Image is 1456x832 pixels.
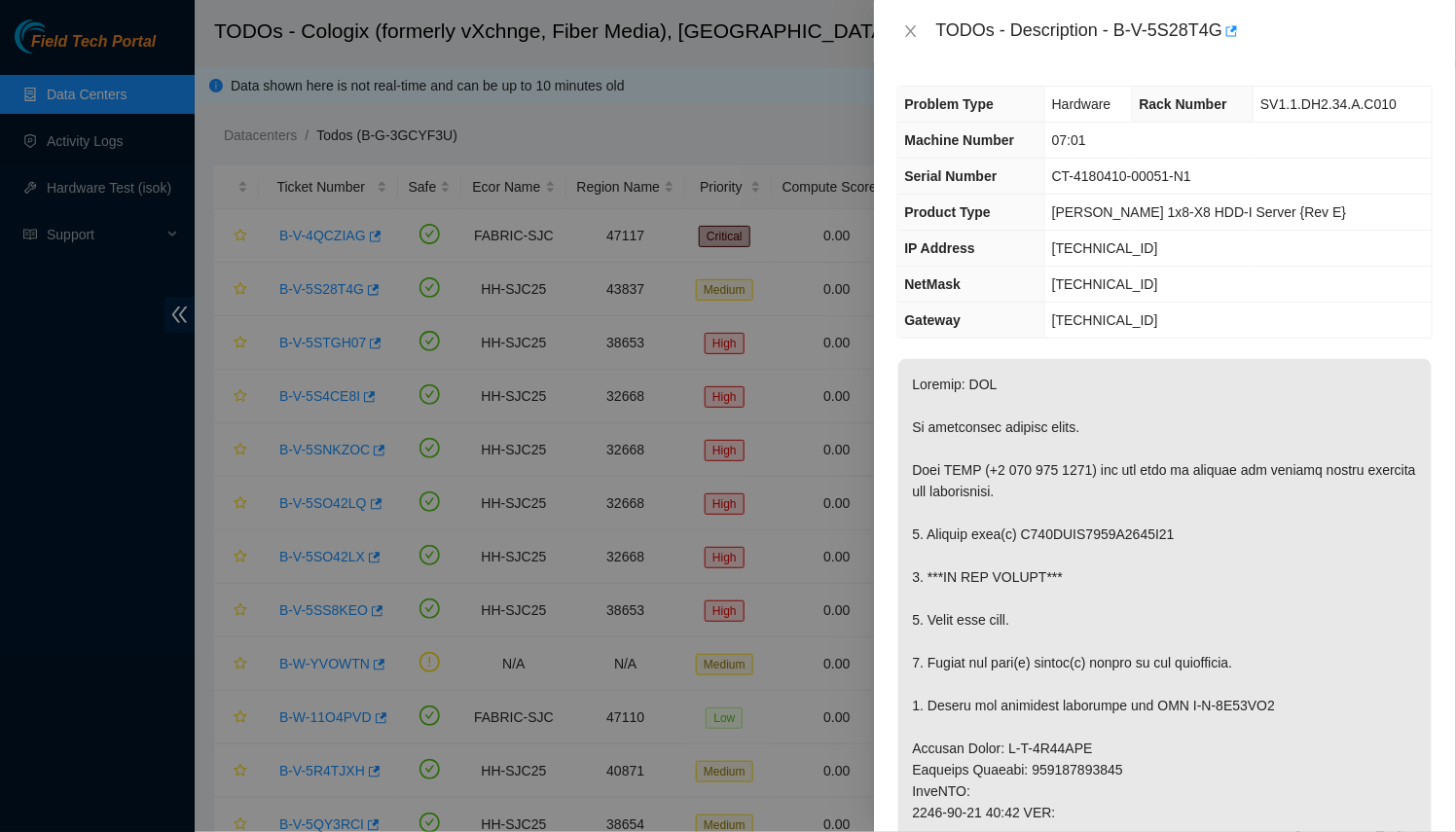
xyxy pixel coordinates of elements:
span: close [903,23,919,39]
span: Hardware [1052,96,1111,112]
span: Gateway [905,312,962,328]
span: [PERSON_NAME] 1x8-X8 HDD-I Server {Rev E} [1052,204,1347,220]
span: Product Type [905,204,991,220]
span: 07:01 [1052,132,1086,148]
span: [TECHNICAL_ID] [1052,312,1158,328]
span: [TECHNICAL_ID] [1052,240,1158,256]
span: Problem Type [905,96,995,112]
span: Serial Number [905,168,998,184]
span: IP Address [905,240,975,256]
div: TODOs - Description - B-V-5S28T4G [936,16,1433,47]
span: Machine Number [905,132,1015,148]
span: Rack Number [1140,96,1227,112]
button: Close [897,22,925,41]
span: CT-4180410-00051-N1 [1052,168,1191,184]
span: NetMask [905,276,962,292]
span: SV1.1.DH2.34.A.C010 [1260,96,1397,112]
span: [TECHNICAL_ID] [1052,276,1158,292]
